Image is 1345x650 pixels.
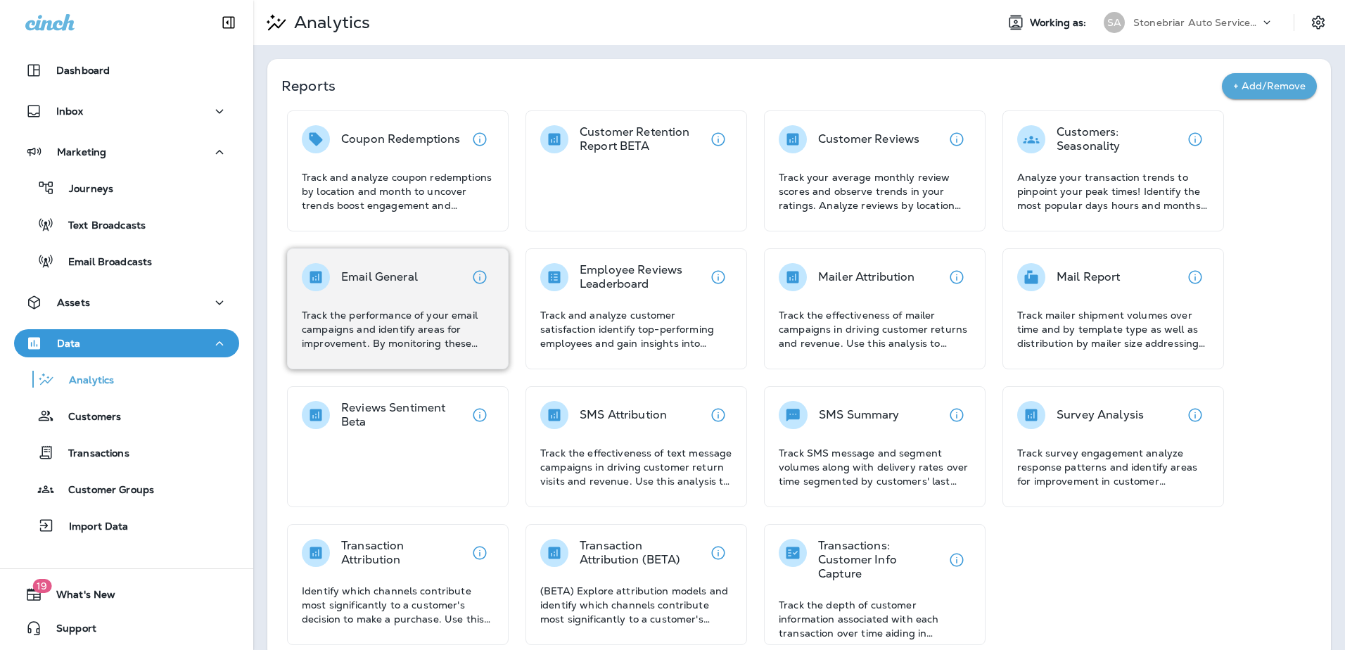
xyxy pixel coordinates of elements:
p: Assets [57,297,90,308]
button: 19What's New [14,580,239,608]
p: Email General [341,270,418,284]
p: Inbox [56,106,83,117]
button: Customers [14,401,239,431]
p: Analyze your transaction trends to pinpoint your peak times! Identify the most popular days hours... [1017,170,1209,212]
button: View details [704,263,732,291]
p: Track and analyze coupon redemptions by location and month to uncover trends boost engagement and... [302,170,494,212]
button: View details [704,401,732,429]
button: View details [466,539,494,567]
p: Transaction Attribution [341,539,466,567]
span: What's New [42,589,115,606]
p: Customer Retention Report BETA [580,125,704,153]
button: Transactions [14,438,239,467]
div: SA [1104,12,1125,33]
p: Customer Groups [54,484,154,497]
p: Track the effectiveness of mailer campaigns in driving customer returns and revenue. Use this ana... [779,308,971,350]
button: View details [704,539,732,567]
button: View details [704,125,732,153]
p: Track survey engagement analyze response patterns and identify areas for improvement in customer ... [1017,446,1209,488]
p: Track the performance of your email campaigns and identify areas for improvement. By monitoring t... [302,308,494,350]
p: Reports [281,76,1222,96]
p: Data [57,338,81,349]
p: SMS Summary [819,408,900,422]
p: Track the effectiveness of text message campaigns in driving customer return visits and revenue. ... [540,446,732,488]
p: Marketing [57,146,106,158]
p: Analytics [55,374,114,388]
p: Track your average monthly review scores and observe trends in your ratings. Analyze reviews by l... [779,170,971,212]
p: (BETA) Explore attribution models and identify which channels contribute most significantly to a ... [540,584,732,626]
button: View details [1181,125,1209,153]
button: View details [943,263,971,291]
p: Customer Reviews [818,132,919,146]
button: Support [14,614,239,642]
button: Email Broadcasts [14,246,239,276]
p: Dashboard [56,65,110,76]
p: Transactions [54,447,129,461]
p: Text Broadcasts [54,219,146,233]
span: Working as: [1030,17,1090,29]
span: Support [42,623,96,639]
p: Transactions: Customer Info Capture [818,539,943,581]
button: Collapse Sidebar [209,8,248,37]
p: Customers: Seasonality [1057,125,1181,153]
p: Analytics [288,12,370,33]
button: View details [466,401,494,429]
button: Journeys [14,173,239,203]
p: Reviews Sentiment Beta [341,401,466,429]
p: Import Data [55,521,129,534]
p: Track mailer shipment volumes over time and by template type as well as distribution by mailer si... [1017,308,1209,350]
p: Email Broadcasts [54,256,152,269]
p: Identify which channels contribute most significantly to a customer's decision to make a purchase... [302,584,494,626]
p: Transaction Attribution (BETA) [580,539,704,567]
p: Track the depth of customer information associated with each transaction over time aiding in asse... [779,598,971,640]
button: Data [14,329,239,357]
button: Settings [1306,10,1331,35]
button: View details [943,401,971,429]
button: View details [1181,401,1209,429]
button: Analytics [14,364,239,394]
button: View details [466,125,494,153]
button: Inbox [14,97,239,125]
p: Customers [54,411,121,424]
p: Coupon Redemptions [341,132,461,146]
p: Survey Analysis [1057,408,1144,422]
p: Journeys [55,183,113,196]
button: Customer Groups [14,474,239,504]
p: Track SMS message and segment volumes along with delivery rates over time segmented by customers'... [779,446,971,488]
p: Mail Report [1057,270,1121,284]
button: View details [943,125,971,153]
span: 19 [32,579,51,593]
button: Assets [14,288,239,317]
button: View details [943,546,971,574]
p: Track and analyze customer satisfaction identify top-performing employees and gain insights into ... [540,308,732,350]
button: Dashboard [14,56,239,84]
p: Employee Reviews Leaderboard [580,263,704,291]
button: Marketing [14,138,239,166]
button: Import Data [14,511,239,540]
button: Text Broadcasts [14,210,239,239]
p: Stonebriar Auto Services Group [1133,17,1260,28]
button: View details [1181,263,1209,291]
p: Mailer Attribution [818,270,915,284]
p: SMS Attribution [580,408,667,422]
button: + Add/Remove [1222,73,1317,99]
button: View details [466,263,494,291]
